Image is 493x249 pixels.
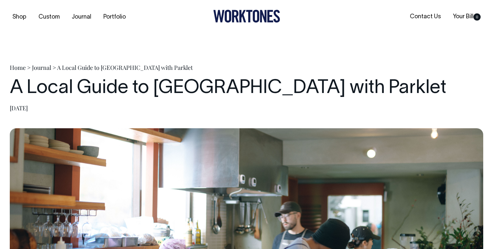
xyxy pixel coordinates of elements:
span: A Local Guide to [GEOGRAPHIC_DATA] with Parklet [57,64,193,71]
a: Portfolio [101,12,128,23]
h1: A Local Guide to [GEOGRAPHIC_DATA] with Parklet [10,78,483,99]
span: 0 [473,13,481,21]
a: Journal [69,12,94,23]
a: Custom [36,12,62,23]
span: > [27,64,31,71]
a: Home [10,64,26,71]
a: Your Bill0 [450,11,483,22]
a: Journal [32,64,51,71]
a: Contact Us [407,11,443,22]
time: [DATE] [10,104,28,112]
span: > [52,64,56,71]
a: Shop [10,12,29,23]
